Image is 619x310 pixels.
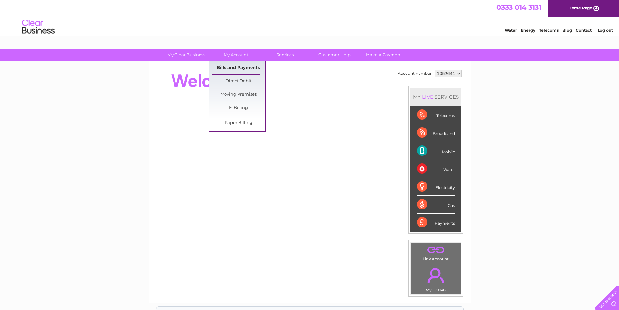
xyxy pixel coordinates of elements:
[22,17,55,37] img: logo.png
[496,3,541,11] a: 0333 014 3131
[413,244,459,256] a: .
[212,88,265,101] a: Moving Premises
[421,94,434,100] div: LIVE
[411,242,461,263] td: Link Account
[417,178,455,196] div: Electricity
[212,61,265,74] a: Bills and Payments
[562,28,572,33] a: Blog
[521,28,535,33] a: Energy
[598,28,613,33] a: Log out
[156,4,463,32] div: Clear Business is a trading name of Verastar Limited (registered in [GEOGRAPHIC_DATA] No. 3667643...
[417,214,455,231] div: Payments
[576,28,592,33] a: Contact
[411,263,461,294] td: My Details
[160,49,213,61] a: My Clear Business
[417,142,455,160] div: Mobile
[209,49,263,61] a: My Account
[417,196,455,214] div: Gas
[396,68,433,79] td: Account number
[410,88,461,106] div: MY SERVICES
[212,101,265,115] a: E-Billing
[413,264,459,287] a: .
[505,28,517,33] a: Water
[212,75,265,88] a: Direct Debit
[258,49,312,61] a: Services
[357,49,411,61] a: Make A Payment
[308,49,361,61] a: Customer Help
[417,106,455,124] div: Telecoms
[417,124,455,142] div: Broadband
[539,28,559,33] a: Telecoms
[417,160,455,178] div: Water
[212,116,265,129] a: Paper Billing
